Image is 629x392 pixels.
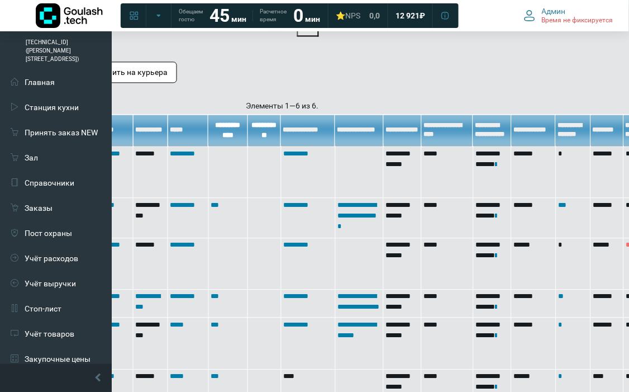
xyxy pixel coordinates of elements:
[395,11,420,21] span: 12 921
[260,8,287,23] span: Расчетное время
[231,15,246,23] span: мин
[305,15,320,23] span: мин
[517,4,620,27] button: Админ Время не фиксируется
[293,5,303,26] strong: 0
[329,6,387,26] a: ⭐NPS 0,0
[345,11,360,20] span: NPS
[420,11,425,21] span: ₽
[179,8,203,23] span: Обещаем гостю
[336,11,360,21] div: ⭐
[389,6,432,26] a: 12 921 ₽
[209,5,230,26] strong: 45
[36,3,103,28] img: Логотип компании Goulash.tech
[172,6,327,26] a: Обещаем гостю 45 мин Расчетное время 0 мин
[369,11,380,21] span: 0,0
[542,6,566,16] span: Админ
[542,16,613,25] span: Время не фиксируется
